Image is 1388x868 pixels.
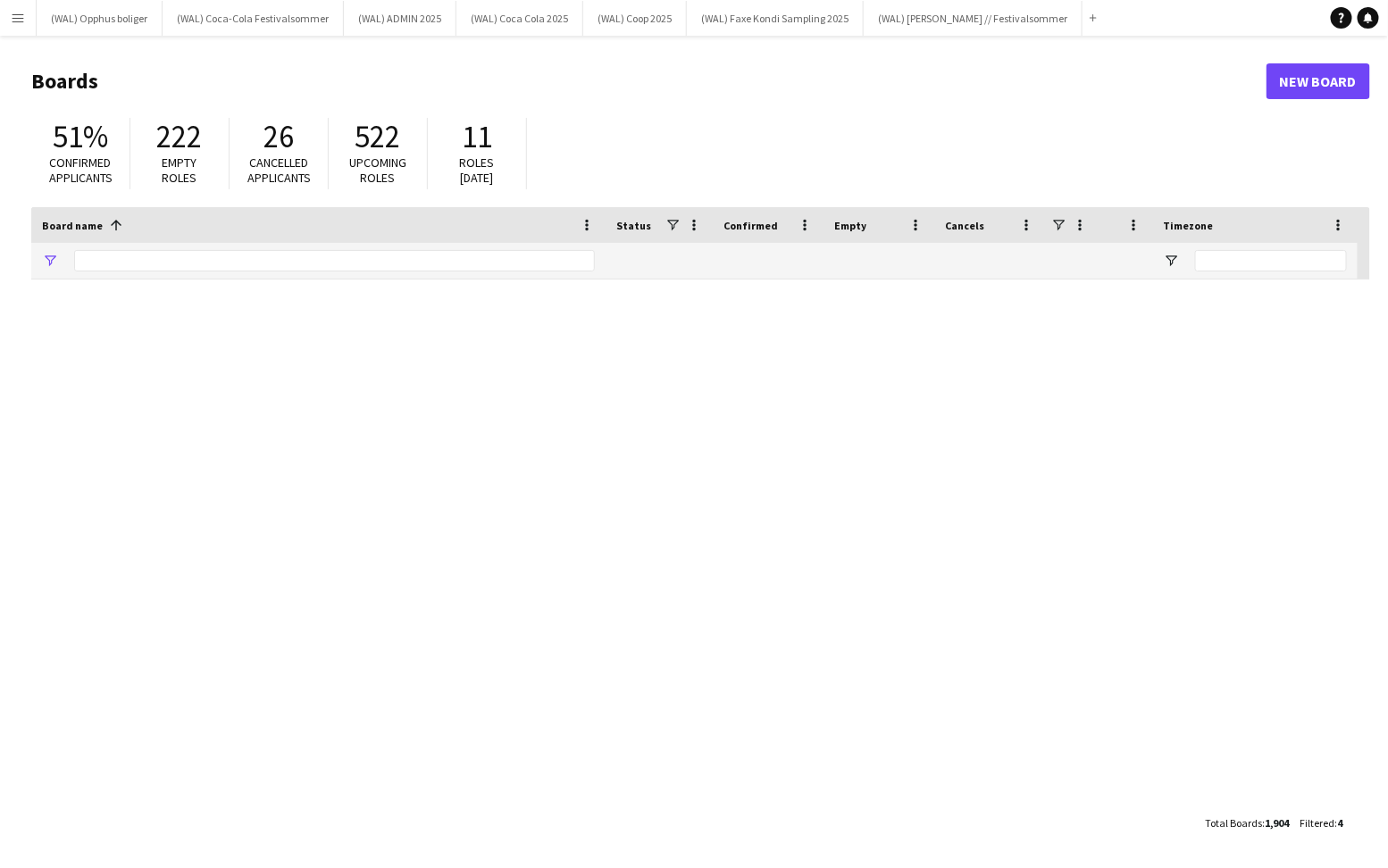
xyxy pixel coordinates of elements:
button: (WAL) Coca Cola 2025 [456,1,583,36]
span: 222 [157,117,203,156]
button: (WAL) Opphus boliger [37,1,163,36]
span: Board name [42,219,103,232]
button: (WAL) Coca-Cola Festivalsommer [163,1,344,36]
span: Empty [834,219,866,232]
div: : [1205,805,1290,840]
span: Total Boards [1205,816,1262,830]
span: Cancelled applicants [247,154,311,186]
span: Confirmed [723,219,778,232]
button: Open Filter Menu [42,253,58,269]
span: Cancels [945,219,984,232]
span: Roles [DATE] [460,154,495,186]
span: 4 [1338,816,1343,830]
button: Open Filter Menu [1163,253,1179,269]
button: (WAL) Faxe Kondi Sampling 2025 [687,1,864,36]
span: Timezone [1163,219,1213,232]
span: 522 [355,117,401,156]
span: 26 [263,117,294,156]
span: 11 [462,117,492,156]
span: Status [616,219,651,232]
button: (WAL) ADMIN 2025 [344,1,456,36]
span: Filtered [1300,816,1335,830]
div: : [1300,805,1343,840]
a: New Board [1267,63,1370,99]
h1: Boards [31,68,1267,95]
input: Board name Filter Input [74,250,595,271]
button: (WAL) [PERSON_NAME] // Festivalsommer [864,1,1083,36]
input: Timezone Filter Input [1195,250,1347,271]
span: Confirmed applicants [49,154,113,186]
span: Empty roles [163,154,197,186]
span: 1,904 [1265,816,1290,830]
span: 51% [53,117,108,156]
button: (WAL) Coop 2025 [583,1,687,36]
span: Upcoming roles [349,154,406,186]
